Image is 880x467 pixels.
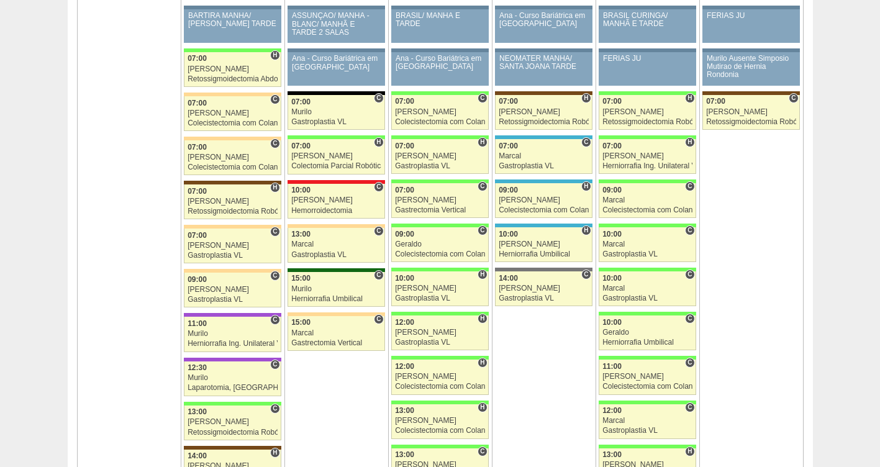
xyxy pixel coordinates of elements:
a: Ana - Curso Bariátrica em [GEOGRAPHIC_DATA] [288,52,384,86]
span: 07:00 [188,187,207,196]
span: 07:00 [188,54,207,63]
div: Key: Aviso [288,6,384,9]
div: Herniorrafia Ing. Unilateral VL [602,162,692,170]
a: BRASIL/ MANHÃ E TARDE [391,9,488,43]
span: Hospital [581,181,591,191]
div: Key: Santa Joana [495,91,592,95]
span: 13:00 [602,450,622,459]
a: Ana - Curso Bariátrica em [GEOGRAPHIC_DATA] [495,9,592,43]
div: [PERSON_NAME] [602,152,692,160]
div: [PERSON_NAME] [188,418,278,426]
span: 07:00 [706,97,725,106]
div: Key: Brasil [288,135,384,139]
a: C 10:00 [PERSON_NAME] Hemorroidectomia [288,184,384,219]
div: Key: Aviso [391,6,488,9]
div: Colecistectomia com Colangiografia VL [499,206,589,214]
div: Colecistectomia com Colangiografia VL [602,383,692,391]
div: Geraldo [395,240,485,248]
a: H 12:00 [PERSON_NAME] Colecistectomia com Colangiografia VL [391,360,488,394]
div: [PERSON_NAME] [602,108,692,116]
span: 12:00 [395,318,414,327]
a: H 07:00 [PERSON_NAME] Retossigmoidectomia Robótica [184,184,281,219]
div: [PERSON_NAME] [602,373,692,381]
a: C 11:00 [PERSON_NAME] Colecistectomia com Colangiografia VL [599,360,696,394]
span: 13:00 [188,407,207,416]
span: 10:00 [291,186,311,194]
span: 07:00 [395,186,414,194]
div: Herniorrafia Umbilical [499,250,589,258]
span: 12:30 [188,363,207,372]
div: Key: Brasil [391,445,488,448]
div: Key: Brasil [599,356,696,360]
div: Key: Bartira [288,224,384,228]
div: FERIAS JU [707,12,796,20]
span: 07:00 [499,97,518,106]
div: Gastroplastia VL [188,252,278,260]
span: Hospital [685,137,694,147]
div: FERIAS JU [603,55,692,63]
span: 10:00 [602,318,622,327]
span: 14:00 [499,274,518,283]
div: BRASIL/ MANHÃ E TARDE [396,12,484,28]
div: [PERSON_NAME] [188,197,278,206]
div: Key: Brasil [391,179,488,183]
div: BARTIRA MANHÃ/ [PERSON_NAME] TARDE [188,12,277,28]
span: Hospital [478,314,487,324]
div: Key: Brasil [599,268,696,271]
div: Key: Neomater [495,135,592,139]
div: Key: Aviso [495,48,592,52]
div: Key: Aviso [599,6,696,9]
div: Key: Brasil [599,91,696,95]
div: Gastroplastia VL [395,294,485,302]
div: Key: Brasil [184,48,281,52]
span: Consultório [374,93,383,103]
a: H 07:00 [PERSON_NAME] Retossigmoidectomia Robótica [495,95,592,130]
div: Key: Assunção [288,180,384,184]
span: 07:00 [188,231,207,240]
div: Gastroplastia VL [291,118,381,126]
a: FERIAS JU [702,9,799,43]
div: Key: Brasil [391,135,488,139]
span: 11:00 [602,362,622,371]
a: FERIAS JU [599,52,696,86]
div: Gastroplastia VL [602,250,692,258]
div: Gastroplastia VL [188,296,278,304]
div: Murilo [291,285,381,293]
span: Consultório [374,182,383,192]
div: [PERSON_NAME] [395,196,485,204]
div: Marcal [602,417,692,425]
span: Consultório [374,270,383,280]
a: H 12:00 [PERSON_NAME] Gastroplastia VL [391,315,488,350]
div: [PERSON_NAME] [188,153,278,161]
div: NEOMATER MANHÃ/ SANTA JOANA TARDE [499,55,588,71]
div: [PERSON_NAME] [188,65,278,73]
span: Consultório [374,226,383,236]
div: [PERSON_NAME] [395,152,485,160]
span: 13:00 [291,230,311,238]
span: Hospital [374,137,383,147]
div: Retossigmoidectomia Robótica [499,118,589,126]
div: Key: Aviso [391,48,488,52]
span: Consultório [374,314,383,324]
div: Key: Brasil [599,312,696,315]
div: Colecistectomia com Colangiografia VL [602,206,692,214]
a: C 12:30 Murilo Laparotomia, [GEOGRAPHIC_DATA], Drenagem, Bridas VL [184,361,281,396]
span: 09:00 [395,230,414,238]
div: Key: IFOR [184,358,281,361]
span: Hospital [270,448,279,458]
a: Murilo Ausente Simposio Mutirao de Hernia Rondonia [702,52,799,86]
div: Key: Santa Joana [184,446,281,450]
a: H 13:00 [PERSON_NAME] Colecistectomia com Colangiografia VL [391,404,488,439]
div: Marcal [602,196,692,204]
a: NEOMATER MANHÃ/ SANTA JOANA TARDE [495,52,592,86]
span: 14:00 [188,451,207,460]
div: Key: Neomater [495,224,592,227]
span: 07:00 [602,97,622,106]
a: H 07:00 [PERSON_NAME] Herniorrafia Ing. Unilateral VL [599,139,696,174]
div: Marcal [291,240,381,248]
span: 11:00 [188,319,207,328]
a: H 07:00 [PERSON_NAME] Retossigmoidectomia Robótica [599,95,696,130]
div: Marcal [499,152,589,160]
div: Retossigmoidectomia Robótica [188,207,278,215]
div: Key: Brasil [599,179,696,183]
